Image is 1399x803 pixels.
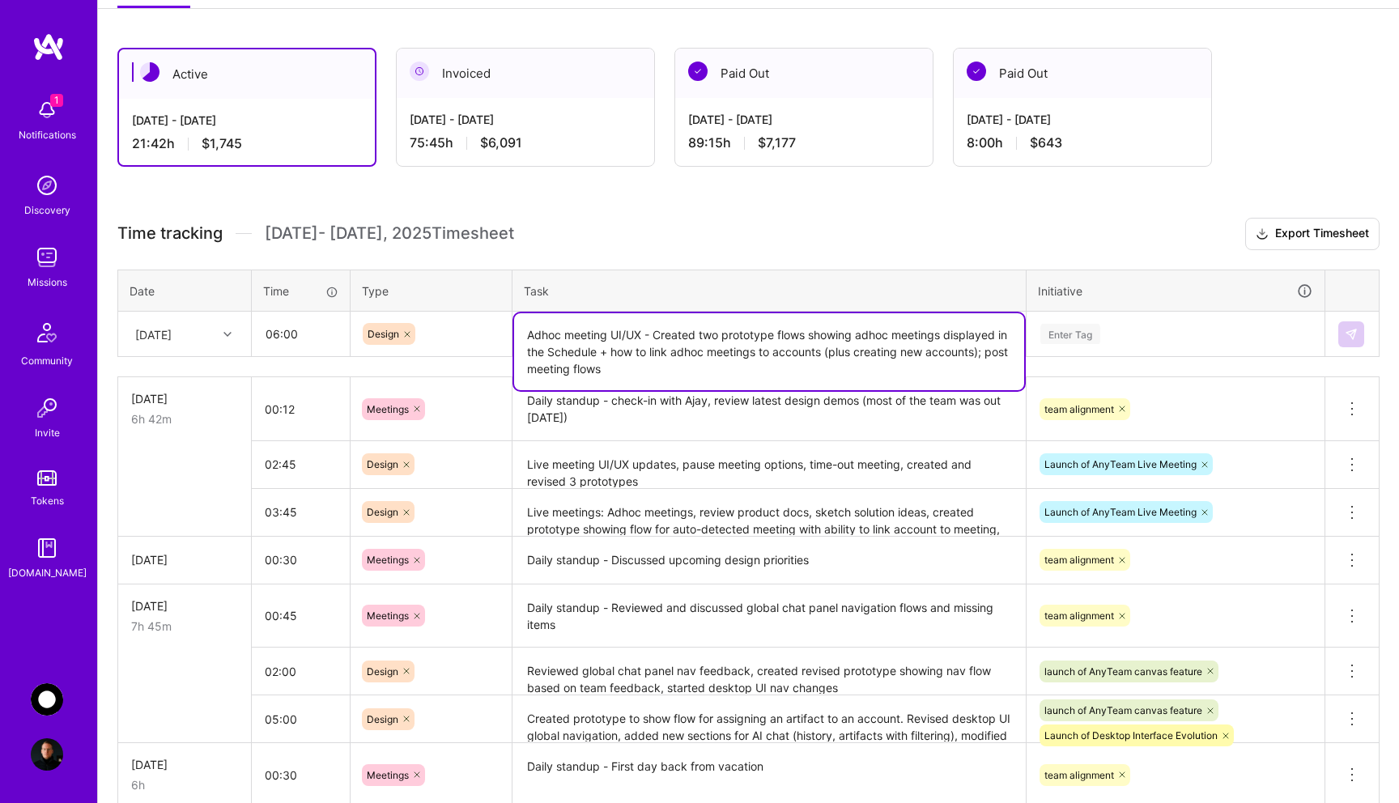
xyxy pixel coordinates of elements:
[1044,729,1218,741] span: Launch of Desktop Interface Evolution
[367,665,398,678] span: Design
[1044,704,1202,716] span: launch of AnyTeam canvas feature
[367,610,409,622] span: Meetings
[31,738,63,771] img: User Avatar
[1256,226,1269,243] i: icon Download
[119,49,375,99] div: Active
[252,443,350,486] input: HH:MM
[514,313,1024,390] textarea: Adhoc meeting UI/UX - Created two prototype flows showing adhoc meetings displayed in the Schedul...
[688,62,708,81] img: Paid Out
[35,424,60,441] div: Invite
[252,754,350,797] input: HH:MM
[32,32,65,62] img: logo
[514,649,1024,694] textarea: Reviewed global chat panel nav feedback, created revised prototype showing nav flow based on team...
[265,223,514,244] span: [DATE] - [DATE] , 2025 Timesheet
[367,458,398,470] span: Design
[50,94,63,107] span: 1
[367,506,398,518] span: Design
[954,49,1211,98] div: Paid Out
[28,274,67,291] div: Missions
[1245,218,1380,250] button: Export Timesheet
[27,683,67,716] a: AnyTeam: Team for AI-Powered Sales Platform
[118,270,252,312] th: Date
[131,618,238,635] div: 7h 45m
[31,683,63,716] img: AnyTeam: Team for AI-Powered Sales Platform
[1040,321,1100,346] div: Enter Tag
[252,388,350,431] input: HH:MM
[28,313,66,352] img: Community
[514,443,1024,487] textarea: Live meeting UI/UX updates, pause meeting options, time-out meeting, created and revised 3 protot...
[514,538,1024,583] textarea: Daily standup - Discussed upcoming design priorities
[367,554,409,566] span: Meetings
[1044,769,1114,781] span: team alignment
[8,564,87,581] div: [DOMAIN_NAME]
[397,49,654,98] div: Invoiced
[31,169,63,202] img: discovery
[675,49,933,98] div: Paid Out
[31,492,64,509] div: Tokens
[252,594,350,637] input: HH:MM
[132,135,362,152] div: 21:42 h
[252,650,350,693] input: HH:MM
[688,134,920,151] div: 89:15 h
[19,126,76,143] div: Notifications
[132,112,362,129] div: [DATE] - [DATE]
[252,538,350,581] input: HH:MM
[367,403,409,415] span: Meetings
[514,491,1024,535] textarea: Live meetings: Adhoc meetings, review product docs, sketch solution ideas, created prototype show...
[514,586,1024,647] textarea: Daily standup - Reviewed and discussed global chat panel navigation flows and missing items
[1030,134,1062,151] span: $643
[688,111,920,128] div: [DATE] - [DATE]
[1044,610,1114,622] span: team alignment
[31,532,63,564] img: guide book
[1044,665,1202,678] span: launch of AnyTeam canvas feature
[131,551,238,568] div: [DATE]
[967,111,1198,128] div: [DATE] - [DATE]
[117,223,223,244] span: Time tracking
[480,134,522,151] span: $6,091
[24,202,70,219] div: Discovery
[410,62,429,81] img: Invoiced
[31,94,63,126] img: bell
[131,776,238,793] div: 6h
[410,111,641,128] div: [DATE] - [DATE]
[131,390,238,407] div: [DATE]
[263,283,338,300] div: Time
[512,270,1027,312] th: Task
[1044,554,1114,566] span: team alignment
[131,410,238,427] div: 6h 42m
[252,698,350,741] input: HH:MM
[1044,506,1197,518] span: Launch of AnyTeam Live Meeting
[967,134,1198,151] div: 8:00 h
[514,697,1024,741] textarea: Created prototype to show flow for assigning an artifact to an account. Revised desktop UI global...
[368,328,399,340] span: Design
[135,325,172,342] div: [DATE]
[131,756,238,773] div: [DATE]
[410,134,641,151] div: 75:45 h
[37,470,57,486] img: tokens
[202,135,242,152] span: $1,745
[758,134,796,151] span: $7,177
[1038,282,1313,300] div: Initiative
[21,352,73,369] div: Community
[31,241,63,274] img: teamwork
[351,270,512,312] th: Type
[27,738,67,771] a: User Avatar
[1044,403,1114,415] span: team alignment
[31,392,63,424] img: Invite
[967,62,986,81] img: Paid Out
[131,597,238,614] div: [DATE]
[223,330,232,338] i: icon Chevron
[1044,458,1197,470] span: Launch of AnyTeam Live Meeting
[367,769,409,781] span: Meetings
[514,379,1024,440] textarea: Daily standup - check-in with Ajay, review latest design demos (most of the team was out [DATE])
[253,312,349,355] input: HH:MM
[140,62,159,82] img: Active
[1345,328,1358,341] img: Submit
[367,713,398,725] span: Design
[252,491,350,533] input: HH:MM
